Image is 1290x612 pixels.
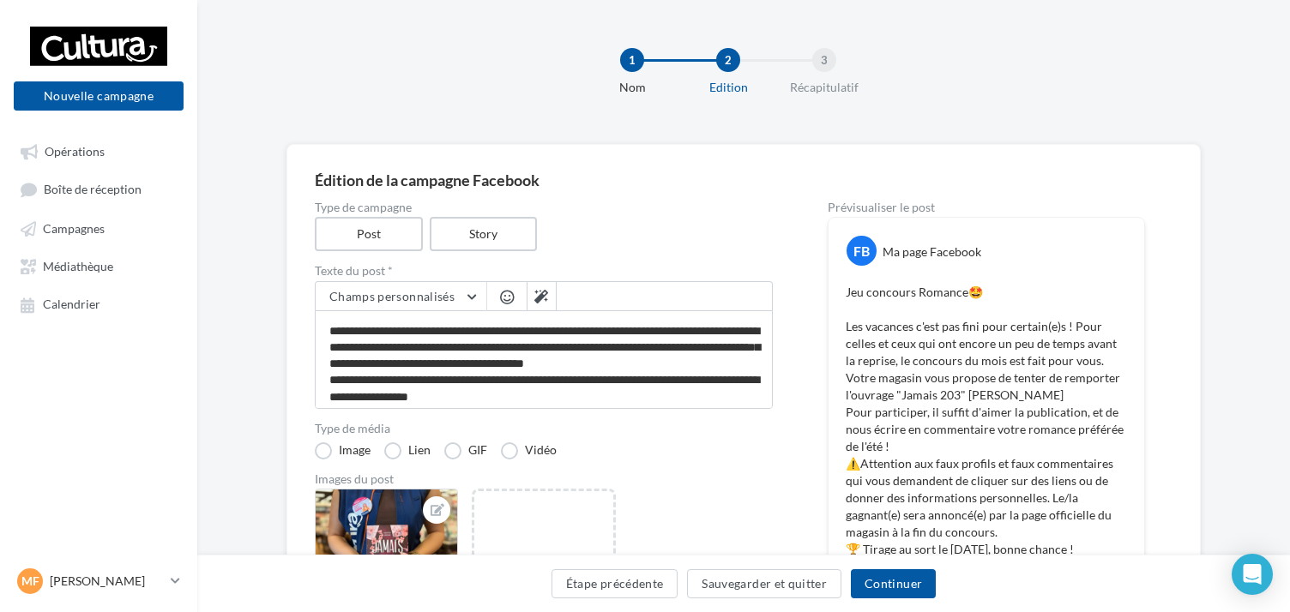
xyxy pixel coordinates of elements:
[10,213,187,243] a: Campagnes
[430,217,538,251] label: Story
[10,250,187,281] a: Médiathèque
[50,573,164,590] p: [PERSON_NAME]
[329,289,455,303] span: Champs personnalisés
[1232,554,1273,595] div: Open Intercom Messenger
[44,183,142,197] span: Boîte de réception
[10,173,187,205] a: Boîte de réception
[14,81,184,111] button: Nouvelle campagne
[883,243,981,261] div: Ma page Facebook
[315,473,773,485] div: Images du post
[45,144,105,159] span: Opérations
[769,79,879,96] div: Récapitulatif
[43,221,105,236] span: Campagnes
[316,282,486,311] button: Champs personnalisés
[315,442,371,459] label: Image
[14,565,184,597] a: MF [PERSON_NAME]
[444,442,487,459] label: GIF
[21,573,39,590] span: MF
[716,48,740,72] div: 2
[828,201,1145,213] div: Prévisualiser le post
[315,172,1172,188] div: Édition de la campagne Facebook
[577,79,687,96] div: Nom
[552,569,678,598] button: Étape précédente
[315,217,423,251] label: Post
[43,297,100,312] span: Calendrier
[846,284,1127,558] p: Jeu concours Romance🤩 Les vacances c'est pas fini pour certain(e)s ! Pour celles et ceux qui ont ...
[10,288,187,319] a: Calendrier
[812,48,836,72] div: 3
[687,569,841,598] button: Sauvegarder et quitter
[315,423,773,435] label: Type de média
[43,259,113,273] span: Médiathèque
[315,201,773,213] label: Type de campagne
[384,442,431,459] label: Lien
[315,265,773,277] label: Texte du post *
[10,135,187,166] a: Opérations
[673,79,783,96] div: Edition
[847,236,877,266] div: FB
[501,442,557,459] label: Vidéo
[851,569,936,598] button: Continuer
[620,48,644,72] div: 1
